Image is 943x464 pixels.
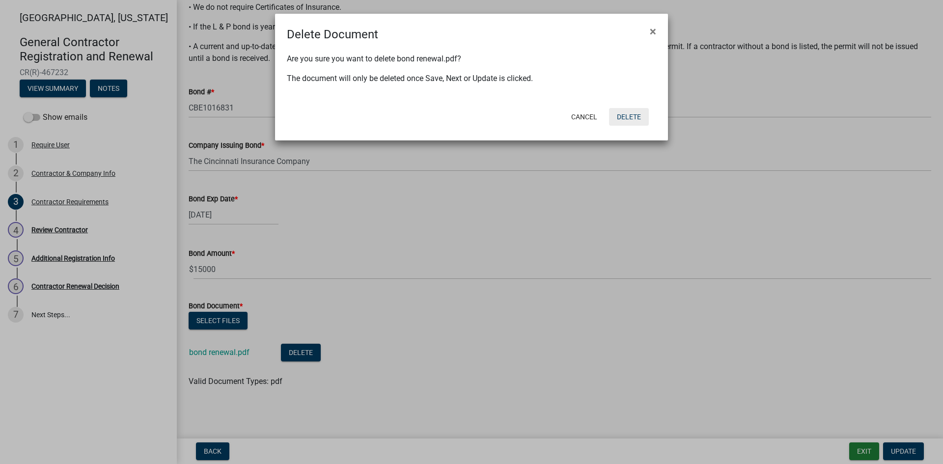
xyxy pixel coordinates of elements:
[287,53,656,65] p: Are you sure you want to delete bond renewal.pdf?
[609,108,649,126] button: Delete
[287,73,656,84] p: The document will only be deleted once Save, Next or Update is clicked.
[287,26,378,43] h4: Delete Document
[642,18,664,45] button: Close
[563,108,605,126] button: Cancel
[650,25,656,38] span: ×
